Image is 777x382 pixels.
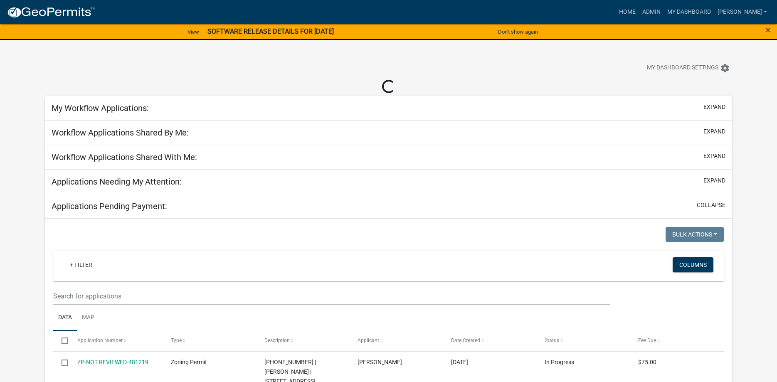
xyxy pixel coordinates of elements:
[666,227,724,242] button: Bulk Actions
[720,63,730,73] i: settings
[616,4,639,20] a: Home
[639,4,664,20] a: Admin
[53,288,609,305] input: Search for applications
[77,359,148,365] a: ZP-NOT REVIEWED-481219
[714,4,770,20] a: [PERSON_NAME]
[443,331,537,351] datatable-header-cell: Date Created
[171,338,182,343] span: Type
[52,128,189,138] h5: Workflow Applications Shared By Me:
[53,331,69,351] datatable-header-cell: Select
[451,338,480,343] span: Date Created
[664,4,714,20] a: My Dashboard
[673,257,713,272] button: Columns
[765,24,771,36] span: ×
[171,359,207,365] span: Zoning Permit
[184,25,202,39] a: View
[647,63,718,73] span: My Dashboard Settings
[256,331,350,351] datatable-header-cell: Description
[63,257,99,272] a: + Filter
[765,25,771,35] button: Close
[52,152,197,162] h5: Workflow Applications Shared With Me:
[52,177,182,187] h5: Applications Needing My Attention:
[451,359,468,365] span: 09/19/2025
[630,331,724,351] datatable-header-cell: Fee Due
[163,331,257,351] datatable-header-cell: Type
[537,331,630,351] datatable-header-cell: Status
[640,60,737,76] button: My Dashboard Settingssettings
[358,359,402,365] span: Joe Schmidt
[77,305,99,331] a: Map
[52,103,149,113] h5: My Workflow Applications:
[697,201,725,209] button: collapse
[53,305,77,331] a: Data
[264,338,290,343] span: Description
[77,338,123,343] span: Application Number
[207,27,334,35] strong: SOFTWARE RELEASE DETAILS FOR [DATE]
[52,201,167,211] h5: Applications Pending Payment:
[350,331,443,351] datatable-header-cell: Applicant
[703,176,725,185] button: expand
[703,152,725,160] button: expand
[638,338,656,343] span: Fee Due
[703,103,725,111] button: expand
[495,25,541,39] button: Don't show again
[638,359,656,365] span: $75.00
[545,338,559,343] span: Status
[358,338,379,343] span: Applicant
[545,359,574,365] span: In Progress
[69,331,163,351] datatable-header-cell: Application Number
[703,127,725,136] button: expand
